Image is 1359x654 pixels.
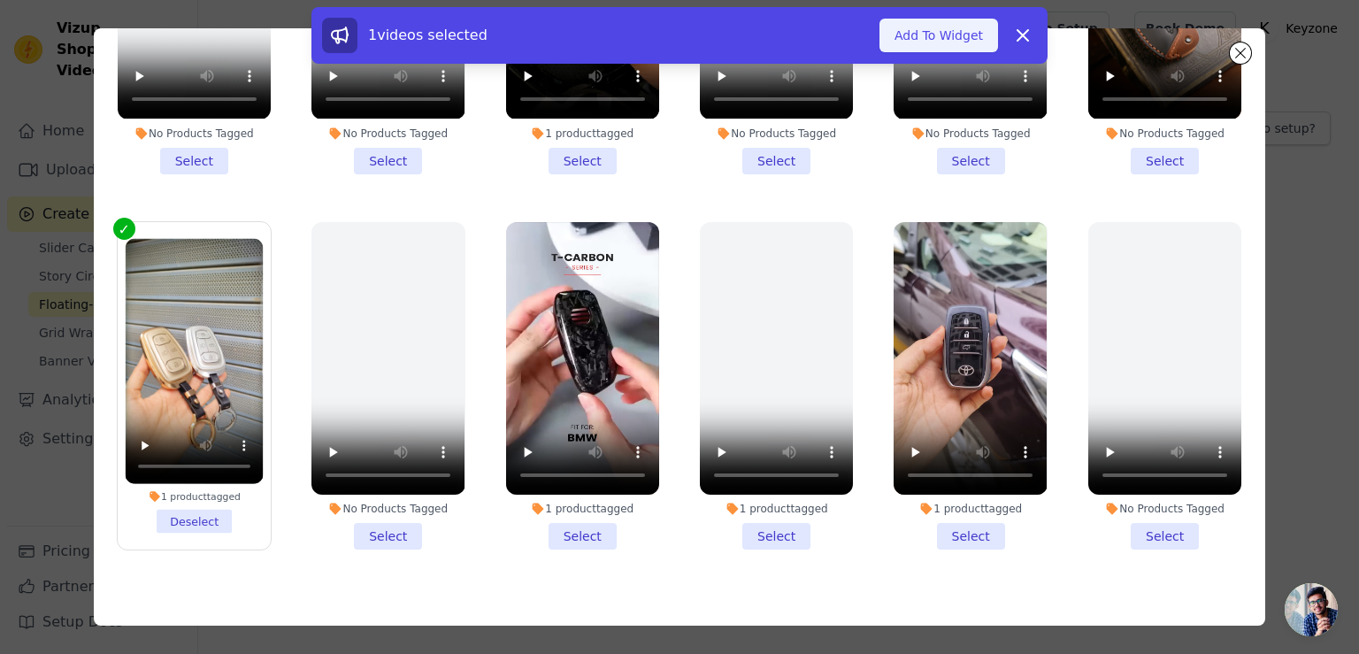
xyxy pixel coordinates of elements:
div: No Products Tagged [311,502,465,516]
button: Add To Widget [879,19,998,52]
div: No Products Tagged [700,127,853,141]
div: 1 product tagged [125,490,263,503]
div: 1 product tagged [894,502,1047,516]
div: No Products Tagged [894,127,1047,141]
div: No Products Tagged [1088,502,1241,516]
a: Open chat [1285,583,1338,636]
span: 1 videos selected [368,27,488,43]
div: 1 product tagged [700,502,853,516]
div: 1 product tagged [506,127,659,141]
div: No Products Tagged [311,127,465,141]
div: No Products Tagged [118,127,271,141]
div: No Products Tagged [1088,127,1241,141]
div: 1 product tagged [506,502,659,516]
